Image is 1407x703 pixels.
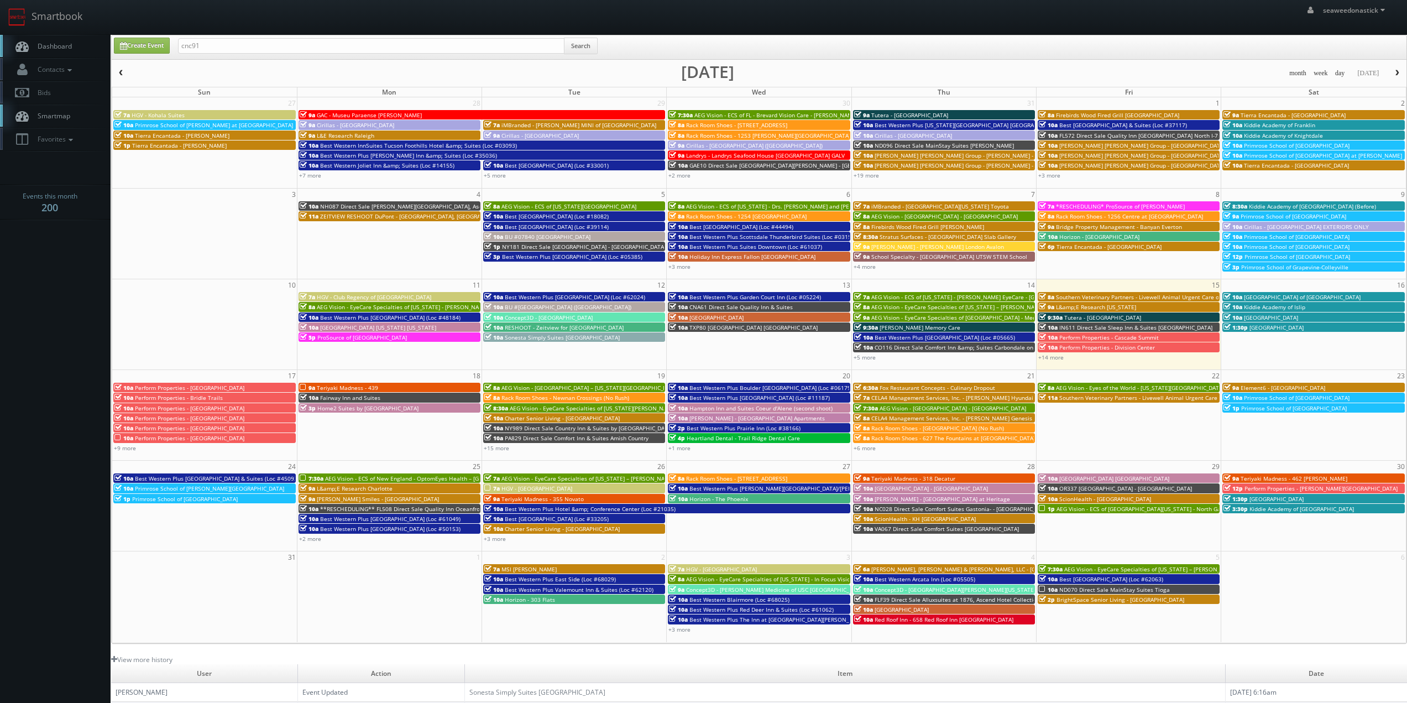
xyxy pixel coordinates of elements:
[1059,475,1169,482] span: [GEOGRAPHIC_DATA] [GEOGRAPHIC_DATA]
[689,414,825,422] span: [PERSON_NAME] - [GEOGRAPHIC_DATA] Apartments
[484,223,503,231] span: 10a
[114,444,136,452] a: +9 more
[1244,152,1402,159] span: Primrose School of [GEOGRAPHIC_DATA] at [PERSON_NAME]
[880,404,1026,412] span: AEG Vision - [GEOGRAPHIC_DATA] - [GEOGRAPHIC_DATA]
[300,202,318,210] span: 10a
[484,253,500,261] span: 3p
[135,384,244,392] span: Perform Properties - [GEOGRAPHIC_DATA]
[854,334,873,341] span: 10a
[1223,202,1247,210] span: 8:30a
[1039,202,1054,210] span: 7a
[871,223,984,231] span: Firebirds Wood Fired Grill [PERSON_NAME]
[484,121,500,129] span: 7a
[854,162,873,169] span: 10a
[854,253,870,261] span: 9a
[1059,343,1155,351] span: Perform Properties - Division Center
[1241,111,1346,119] span: Tierra Encantada - [GEOGRAPHIC_DATA]
[32,111,70,121] span: Smartmap
[114,142,130,149] span: 1p
[502,253,642,261] span: Best Western Plus [GEOGRAPHIC_DATA] (Loc #05385)
[1056,303,1136,311] span: L&amp;E Research [US_STATE]
[669,243,688,251] span: 10a
[505,334,620,341] span: Sonesta Simply Suites [GEOGRAPHIC_DATA]
[484,233,503,241] span: 10a
[875,152,1152,159] span: [PERSON_NAME] [PERSON_NAME] Group - [PERSON_NAME] - 712 [PERSON_NAME] Trove [PERSON_NAME]
[871,314,1089,321] span: AEG Vision - EyeCare Specialties of [GEOGRAPHIC_DATA] - Medfield Eye Associates
[114,394,133,402] span: 10a
[1223,223,1242,231] span: 10a
[871,303,1086,311] span: AEG Vision - EyeCare Specialties of [US_STATE] – [PERSON_NAME] Family EyeCare
[1244,253,1350,261] span: Primrose School of [GEOGRAPHIC_DATA]
[1310,66,1332,80] button: week
[484,303,503,311] span: 10a
[505,424,730,432] span: NY989 Direct Sale Country Inn & Suites by [GEOGRAPHIC_DATA], [GEOGRAPHIC_DATA]
[320,212,511,220] span: ZEITVIEW RESHOOT DuPont - [GEOGRAPHIC_DATA], [GEOGRAPHIC_DATA]
[300,162,318,169] span: 10a
[484,394,500,402] span: 8a
[1039,314,1063,321] span: 9:30a
[114,38,170,54] a: Create Event
[871,424,1004,432] span: Rack Room Shoes - [GEOGRAPHIC_DATA] (No Rush)
[854,394,870,402] span: 7a
[689,394,830,402] span: Best Western Plus [GEOGRAPHIC_DATA] (Loc #11187)
[114,414,133,422] span: 10a
[1331,66,1349,80] button: day
[1056,384,1224,392] span: AEG Vision - Eyes of the World - [US_STATE][GEOGRAPHIC_DATA]
[1059,324,1212,331] span: IN611 Direct Sale Sleep Inn & Suites [GEOGRAPHIC_DATA]
[880,384,995,392] span: Fox Restaurant Concepts - Culinary Dropout
[854,324,878,331] span: 9:30a
[1244,314,1298,321] span: [GEOGRAPHIC_DATA]
[1059,152,1280,159] span: [PERSON_NAME] [PERSON_NAME] Group - [GEOGRAPHIC_DATA] - [STREET_ADDRESS]
[484,444,509,452] a: +15 more
[854,233,878,241] span: 8:30a
[1244,394,1350,402] span: Primrose School of [GEOGRAPHIC_DATA]
[484,384,500,392] span: 8a
[317,121,394,129] span: Cirillas - [GEOGRAPHIC_DATA]
[1038,171,1060,179] a: +3 more
[871,212,1018,220] span: AEG Vision - [GEOGRAPHIC_DATA] - [GEOGRAPHIC_DATA]
[669,253,688,261] span: 10a
[320,202,536,210] span: NH087 Direct Sale [PERSON_NAME][GEOGRAPHIC_DATA], Ascend Hotel Collection
[1223,314,1242,321] span: 10a
[1244,132,1323,139] span: Kiddie Academy of Knightdale
[689,293,821,301] span: Best Western Plus Garden Court Inn (Loc #05224)
[505,324,624,331] span: RESHOOT - Zeitview for [GEOGRAPHIC_DATA]
[686,121,787,129] span: Rack Room Shoes - [STREET_ADDRESS]
[1223,162,1242,169] span: 10a
[1241,263,1348,271] span: Primrose School of Grapevine-Colleyville
[694,111,857,119] span: AEG Vision - ECS of FL - Brevard Vision Care - [PERSON_NAME]
[32,134,76,144] span: Favorites
[854,121,873,129] span: 10a
[317,404,419,412] span: Home2 Suites by [GEOGRAPHIC_DATA]
[689,384,852,392] span: Best Western Plus Boulder [GEOGRAPHIC_DATA] (Loc #06179)
[1039,293,1054,301] span: 8a
[1039,162,1058,169] span: 10a
[1223,404,1239,412] span: 1p
[317,384,378,392] span: Teriyaki Madness - 439
[871,414,1032,422] span: CELA4 Management Services, Inc. - [PERSON_NAME] Genesis
[32,65,75,74] span: Contacts
[669,475,684,482] span: 8a
[875,343,1079,351] span: CO116 Direct Sale Comfort Inn &amp; Suites Carbondale on the Roaring Fork
[505,314,593,321] span: Concept3D - [GEOGRAPHIC_DATA]
[501,475,699,482] span: AEG Vision - EyeCare Specialties of [US_STATE] – [PERSON_NAME] Eye Care
[1059,334,1159,341] span: Perform Properties - Cascade Summit
[317,334,407,341] span: ProSource of [GEOGRAPHIC_DATA]
[669,414,688,422] span: 10a
[1223,253,1243,261] span: 12p
[484,434,503,442] span: 10a
[1241,212,1346,220] span: Primrose School of [GEOGRAPHIC_DATA]
[1249,324,1304,331] span: [GEOGRAPHIC_DATA]
[1059,132,1221,139] span: FL572 Direct Sale Quality Inn [GEOGRAPHIC_DATA] North I-75
[132,111,185,119] span: HGV - Kohala Suites
[669,434,685,442] span: 4p
[1064,314,1141,321] span: Tutera - [GEOGRAPHIC_DATA]
[325,475,527,482] span: AEG Vision - ECS of New England - OptomEyes Health – [GEOGRAPHIC_DATA]
[484,162,503,169] span: 10a
[1249,202,1376,210] span: Kiddie Academy of [GEOGRAPHIC_DATA] (Before)
[668,263,691,270] a: +3 more
[854,212,870,220] span: 8a
[1223,303,1242,311] span: 10a
[669,142,684,149] span: 9a
[669,324,688,331] span: 10a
